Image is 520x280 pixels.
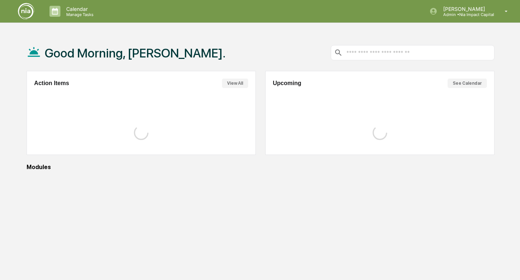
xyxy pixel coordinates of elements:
[17,3,35,20] img: logo
[60,6,97,12] p: Calendar
[273,80,301,87] h2: Upcoming
[60,12,97,17] p: Manage Tasks
[437,6,494,12] p: [PERSON_NAME]
[222,79,248,88] button: View All
[27,164,495,171] div: Modules
[437,12,494,17] p: Admin • Nia Impact Capital
[45,46,226,60] h1: Good Morning, [PERSON_NAME].
[448,79,487,88] button: See Calendar
[34,80,69,87] h2: Action Items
